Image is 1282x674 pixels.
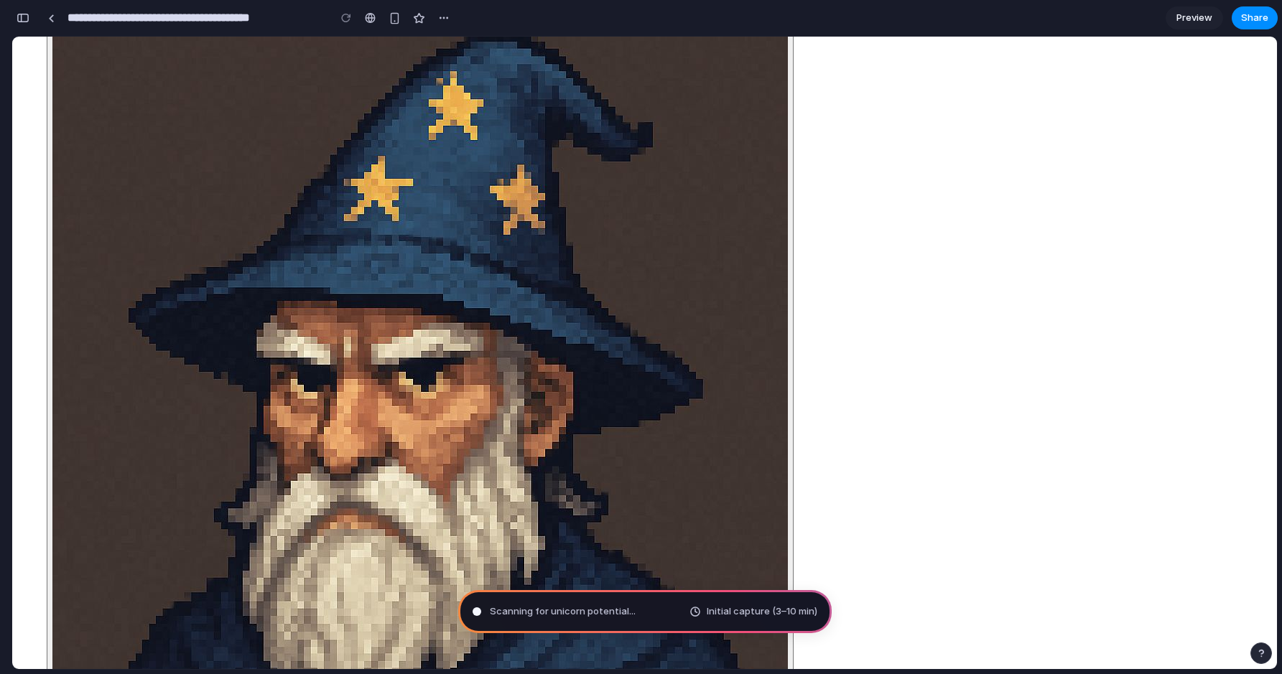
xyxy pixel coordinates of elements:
[707,604,817,619] span: Initial capture (3–10 min)
[1176,11,1212,25] span: Preview
[490,604,636,619] span: Scanning for unicorn potential ...
[1241,11,1268,25] span: Share
[1232,6,1278,29] button: Share
[1166,6,1223,29] a: Preview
